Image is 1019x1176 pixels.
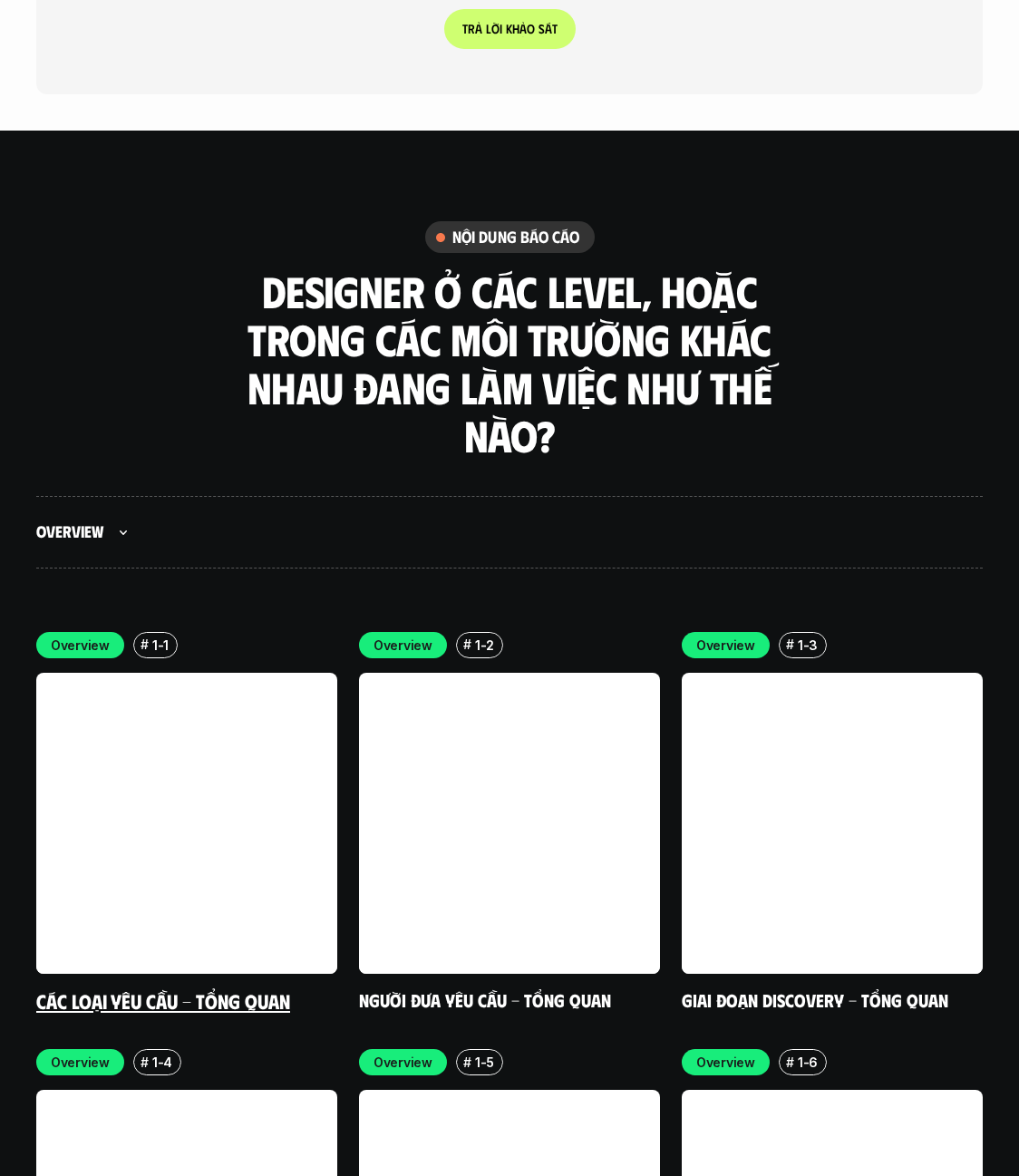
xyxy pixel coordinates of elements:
[798,636,818,655] p: 1-3
[444,9,576,49] a: trảlờikhảosát
[486,22,491,37] span: l
[374,1053,432,1072] p: Overview
[141,1055,149,1069] h6: #
[475,22,482,37] span: ả
[463,1055,471,1069] h6: #
[527,22,535,37] span: o
[141,637,149,651] h6: #
[786,637,794,651] h6: #
[468,22,475,37] span: r
[500,22,502,37] span: i
[506,22,512,37] span: k
[682,988,948,1011] a: Giai đoạn Discovery - Tổng quan
[696,1053,755,1072] p: Overview
[152,1053,172,1072] p: 1-4
[545,22,552,37] span: á
[452,227,580,248] h6: nội dung báo cáo
[374,636,432,655] p: Overview
[798,1053,818,1072] p: 1-6
[786,1055,794,1069] h6: #
[475,636,494,655] p: 1-2
[519,22,527,37] span: ả
[512,22,519,37] span: h
[552,22,558,37] span: t
[36,521,103,542] h5: Overview
[463,637,471,651] h6: #
[475,1053,494,1072] p: 1-5
[238,267,781,459] h3: Designer ở các level, hoặc trong các môi trường khác nhau đang làm việc như thế nào?
[152,636,169,655] p: 1-1
[491,22,500,37] span: ờ
[359,988,611,1011] a: Người đưa yêu cầu - Tổng quan
[696,636,755,655] p: Overview
[51,636,110,655] p: Overview
[539,22,545,37] span: s
[462,22,468,37] span: t
[51,1053,110,1072] p: Overview
[36,988,290,1013] a: Các loại yêu cầu - Tổng quan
